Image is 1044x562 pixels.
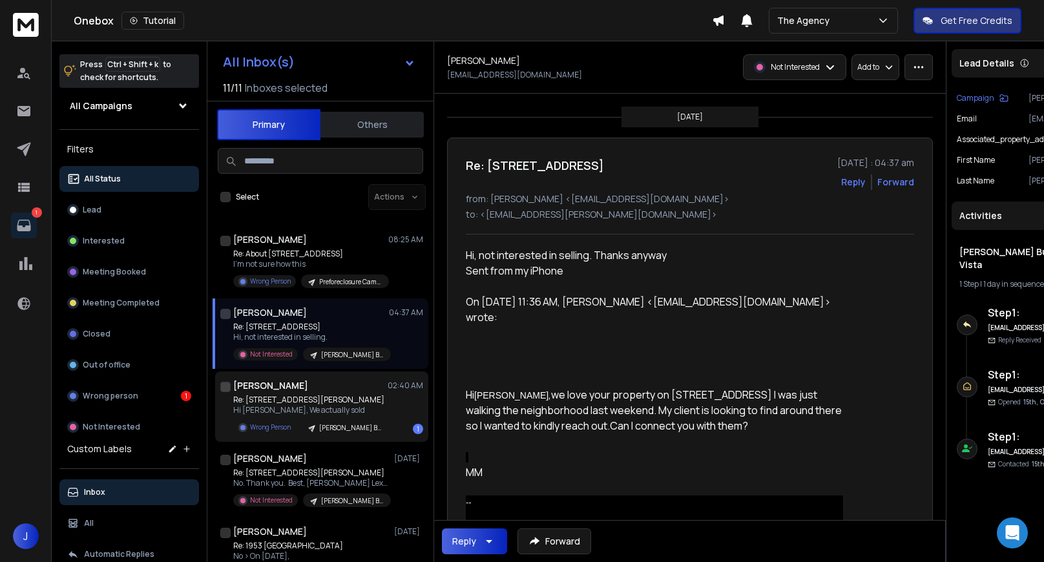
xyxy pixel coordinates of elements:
[319,277,381,287] p: Preforeclosure Campaign
[394,526,423,537] p: [DATE]
[610,419,748,433] span: Can I connect you with them?
[233,322,388,332] p: Re: [STREET_ADDRESS]
[957,93,994,103] p: Campaign
[517,528,591,554] button: Forward
[233,379,308,392] h1: [PERSON_NAME]
[321,496,383,506] p: [PERSON_NAME] Buyer - [GEOGRAPHIC_DATA]
[388,380,423,391] p: 02:40 AM
[84,487,105,497] p: Inbox
[59,259,199,285] button: Meeting Booked
[59,352,199,378] button: Out of office
[83,422,140,432] p: Not Interested
[70,99,132,112] h1: All Campaigns
[957,93,1008,103] button: Campaign
[320,110,424,139] button: Others
[447,54,520,67] h1: [PERSON_NAME]
[771,62,820,72] p: Not Interested
[236,192,259,202] label: Select
[233,551,388,561] p: No > On [DATE],
[983,278,1044,289] span: 1 day in sequence
[83,205,101,215] p: Lead
[83,298,160,308] p: Meeting Completed
[677,112,703,122] p: [DATE]
[957,155,995,165] p: First Name
[80,58,171,84] p: Press to check for shortcuts.
[233,468,388,478] p: Re: [STREET_ADDRESS][PERSON_NAME]
[466,294,843,340] blockquote: On [DATE] 11:36 AM, [PERSON_NAME] <[EMAIL_ADDRESS][DOMAIN_NAME]> wrote:
[121,12,184,30] button: Tutorial
[181,391,191,401] div: 1
[233,452,307,465] h1: [PERSON_NAME]
[59,166,199,192] button: All Status
[841,176,866,189] button: Reply
[233,525,307,538] h1: [PERSON_NAME]
[84,174,121,184] p: All Status
[941,14,1012,27] p: Get Free Credits
[233,249,388,259] p: Re: About [STREET_ADDRESS]
[59,197,199,223] button: Lead
[217,109,320,140] button: Primary
[233,478,388,488] p: No. Thank you. Best, [PERSON_NAME] Leximed, LLC [PHONE_NUMBER] Sent
[474,390,548,401] span: [PERSON_NAME]
[250,495,293,505] p: Not Interested
[83,391,138,401] p: Wrong person
[857,62,879,72] p: Add to
[59,479,199,505] button: Inbox
[84,549,154,559] p: Automatic Replies
[59,510,199,536] button: All
[59,140,199,158] h3: Filters
[83,329,110,339] p: Closed
[213,49,426,75] button: All Inbox(s)
[250,349,293,359] p: Not Interested
[447,70,582,80] p: [EMAIL_ADDRESS][DOMAIN_NAME]
[233,259,388,269] p: I’m not sure how this
[466,465,483,479] span: MM
[466,263,843,278] div: Sent from my iPhone
[452,535,476,548] div: Reply
[442,528,507,554] button: Reply
[233,332,388,342] p: Hi, not interested in selling.
[223,80,242,96] span: 11 / 11
[233,405,388,415] p: Hi [PERSON_NAME], We actually sold
[83,236,125,246] p: Interested
[84,518,94,528] p: All
[105,57,160,72] span: Ctrl + Shift + k
[959,57,1014,70] p: Lead Details
[233,306,307,319] h1: [PERSON_NAME]
[59,93,199,119] button: All Campaigns
[466,388,474,402] span: Hi
[233,541,388,551] p: Re: 1953 [GEOGRAPHIC_DATA]
[957,114,977,124] p: Email
[466,388,844,433] span: we love your property on [STREET_ADDRESS] I was just walking the neighborhood last weekend. My cl...
[413,424,423,434] div: 1
[877,176,914,189] div: Forward
[67,442,132,455] h3: Custom Labels
[997,517,1028,548] div: Open Intercom Messenger
[13,523,39,549] button: J
[250,422,291,432] p: Wrong Person
[913,8,1021,34] button: Get Free Credits
[319,423,381,433] p: [PERSON_NAME] Buyer - [GEOGRAPHIC_DATA]
[466,208,914,221] p: to: <[EMAIL_ADDRESS][PERSON_NAME][DOMAIN_NAME]>
[837,156,914,169] p: [DATE] : 04:37 am
[466,156,604,174] h1: Re: [STREET_ADDRESS]
[11,213,37,238] a: 1
[388,234,423,245] p: 08:25 AM
[957,176,994,186] p: Last Name
[74,12,712,30] div: Onebox
[83,267,146,277] p: Meeting Booked
[548,388,551,402] span: ,
[59,290,199,316] button: Meeting Completed
[59,414,199,440] button: Not Interested
[250,276,291,286] p: Wrong Person
[777,14,835,27] p: The Agency
[59,383,199,409] button: Wrong person1
[233,395,388,405] p: Re: [STREET_ADDRESS][PERSON_NAME]
[466,193,914,205] p: from: [PERSON_NAME] <[EMAIL_ADDRESS][DOMAIN_NAME]>
[245,80,328,96] h3: Inboxes selected
[321,350,383,360] p: [PERSON_NAME] Buyer - Mar Vista
[32,207,42,218] p: 1
[394,453,423,464] p: [DATE]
